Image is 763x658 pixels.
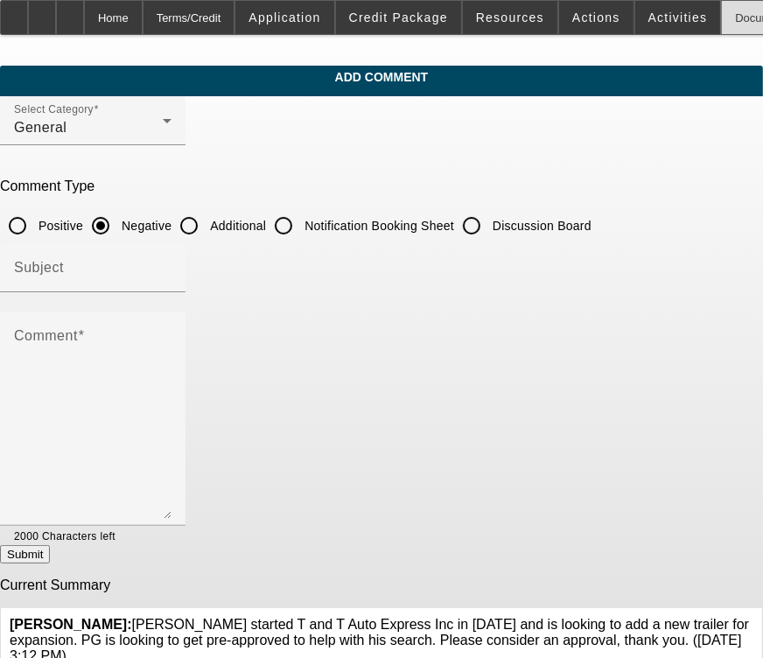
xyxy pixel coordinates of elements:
[10,617,132,632] b: [PERSON_NAME]:
[635,1,721,34] button: Activities
[648,10,708,24] span: Activities
[301,217,454,234] label: Notification Booking Sheet
[14,526,115,545] mat-hint: 2000 Characters left
[572,10,620,24] span: Actions
[14,260,64,275] mat-label: Subject
[13,70,750,84] span: Add Comment
[559,1,633,34] button: Actions
[489,217,591,234] label: Discussion Board
[476,10,544,24] span: Resources
[248,10,320,24] span: Application
[14,120,66,135] span: General
[35,217,83,234] label: Positive
[349,10,448,24] span: Credit Package
[206,217,266,234] label: Additional
[118,217,171,234] label: Negative
[463,1,557,34] button: Resources
[235,1,333,34] button: Application
[336,1,461,34] button: Credit Package
[14,104,94,115] mat-label: Select Category
[14,328,78,343] mat-label: Comment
